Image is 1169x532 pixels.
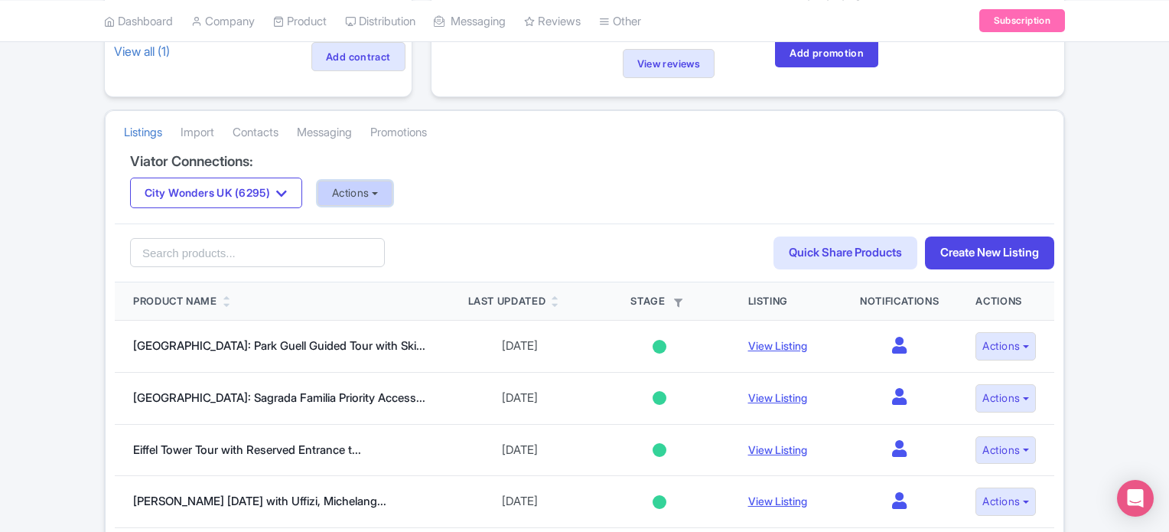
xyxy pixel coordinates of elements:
[181,112,214,154] a: Import
[730,282,842,321] th: Listing
[133,338,425,353] a: [GEOGRAPHIC_DATA]: Park Guell Guided Tour with Ski...
[133,494,386,508] a: [PERSON_NAME] [DATE] with Uffizi, Michelang...
[979,9,1065,32] a: Subscription
[311,42,405,71] a: Add contract
[674,299,682,307] i: Filter by stage
[1117,480,1154,517] div: Open Intercom Messenger
[623,49,715,78] a: View reviews
[111,41,173,62] a: View all (1)
[975,436,1036,465] button: Actions
[133,442,361,457] a: Eiffel Tower Tour with Reserved Entrance t...
[130,154,1039,169] h4: Viator Connections:
[297,112,352,154] a: Messaging
[748,494,807,508] a: View Listing
[957,282,1054,321] th: Actions
[450,476,590,528] td: [DATE]
[773,237,917,269] a: Quick Share Products
[975,384,1036,413] button: Actions
[925,237,1054,269] a: Create New Listing
[450,372,590,424] td: [DATE]
[450,321,590,373] td: [DATE]
[130,178,302,208] button: City Wonders UK (6295)
[748,443,807,456] a: View Listing
[233,112,278,154] a: Contacts
[450,424,590,476] td: [DATE]
[130,238,385,267] input: Search products...
[748,339,807,352] a: View Listing
[975,488,1036,516] button: Actions
[370,112,427,154] a: Promotions
[317,181,393,206] button: Actions
[775,38,878,67] a: Add promotion
[124,112,162,154] a: Listings
[133,390,425,405] a: [GEOGRAPHIC_DATA]: Sagrada Familia Priority Access...
[608,294,711,309] div: Stage
[468,294,546,309] div: Last Updated
[133,294,217,309] div: Product Name
[975,332,1036,361] button: Actions
[842,282,957,321] th: Notifications
[748,391,807,404] a: View Listing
